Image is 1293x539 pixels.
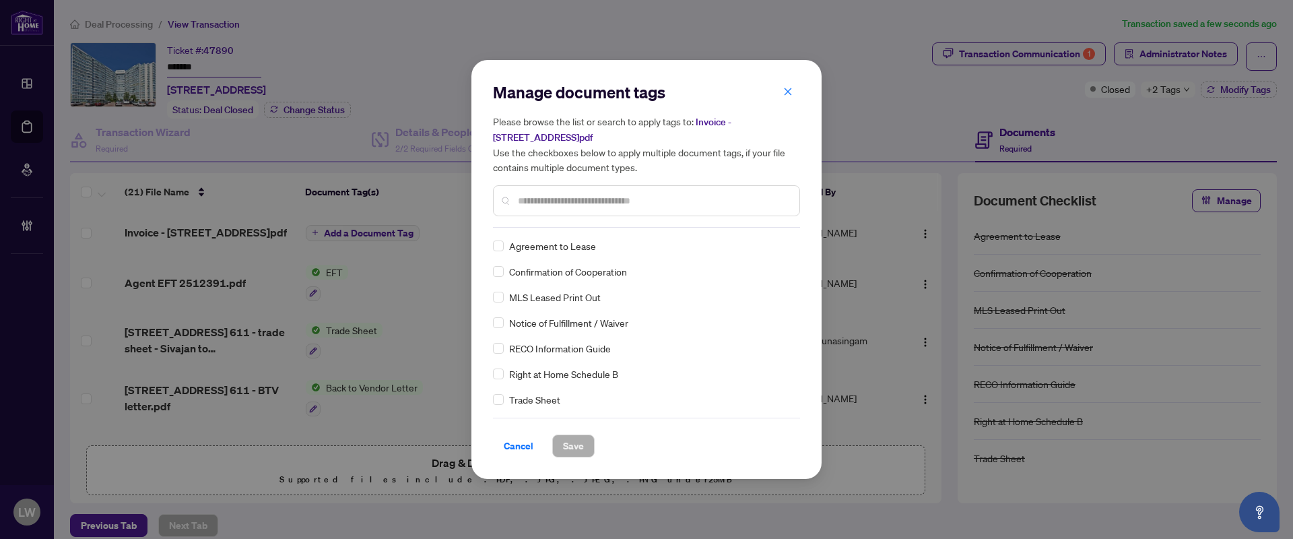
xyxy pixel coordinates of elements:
[509,367,618,381] span: Right at Home Schedule B
[493,114,800,175] h5: Please browse the list or search to apply tags to: Use the checkboxes below to apply multiple doc...
[509,264,627,279] span: Confirmation of Cooperation
[504,435,533,457] span: Cancel
[509,290,601,305] span: MLS Leased Print Out
[509,392,560,407] span: Trade Sheet
[493,82,800,103] h2: Manage document tags
[509,239,596,253] span: Agreement to Lease
[509,315,628,330] span: Notice of Fulfillment / Waiver
[783,87,793,96] span: close
[552,435,595,457] button: Save
[509,341,611,356] span: RECO Information Guide
[493,435,544,457] button: Cancel
[1239,492,1280,532] button: Open asap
